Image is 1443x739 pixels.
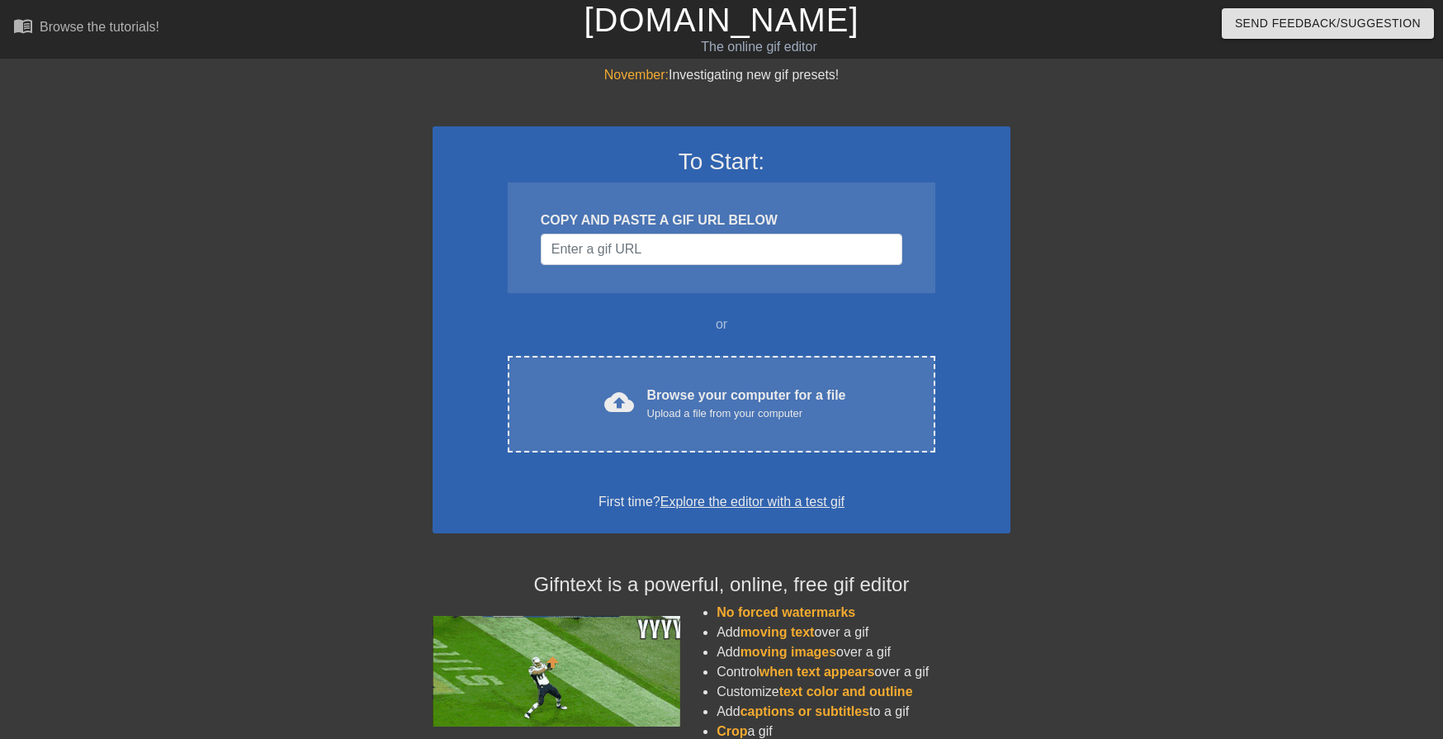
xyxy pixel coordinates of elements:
li: Add over a gif [717,642,1010,662]
div: First time? [454,492,989,512]
a: Explore the editor with a test gif [660,495,845,509]
span: Crop [717,724,747,738]
span: moving text [740,625,815,639]
span: moving images [740,645,836,659]
input: Username [541,234,902,265]
div: COPY AND PASTE A GIF URL BELOW [541,211,902,230]
div: The online gif editor [490,37,1029,57]
span: when text appears [759,665,875,679]
h4: Gifntext is a powerful, online, free gif editor [433,573,1010,597]
span: Send Feedback/Suggestion [1235,13,1421,34]
li: Add over a gif [717,623,1010,642]
li: Add to a gif [717,702,1010,722]
span: menu_book [13,16,33,36]
li: Control over a gif [717,662,1010,682]
span: captions or subtitles [740,704,869,718]
div: Browse your computer for a file [647,386,846,422]
li: Customize [717,682,1010,702]
div: or [475,315,968,334]
div: Upload a file from your computer [647,405,846,422]
button: Send Feedback/Suggestion [1222,8,1434,39]
a: [DOMAIN_NAME] [584,2,859,38]
span: text color and outline [779,685,913,699]
span: cloud_upload [604,387,634,417]
img: football_small.gif [433,616,680,727]
div: Browse the tutorials! [40,20,159,34]
div: Investigating new gif presets! [433,65,1010,85]
span: No forced watermarks [717,605,855,619]
h3: To Start: [454,148,989,176]
a: Browse the tutorials! [13,16,159,41]
span: November: [604,68,669,82]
